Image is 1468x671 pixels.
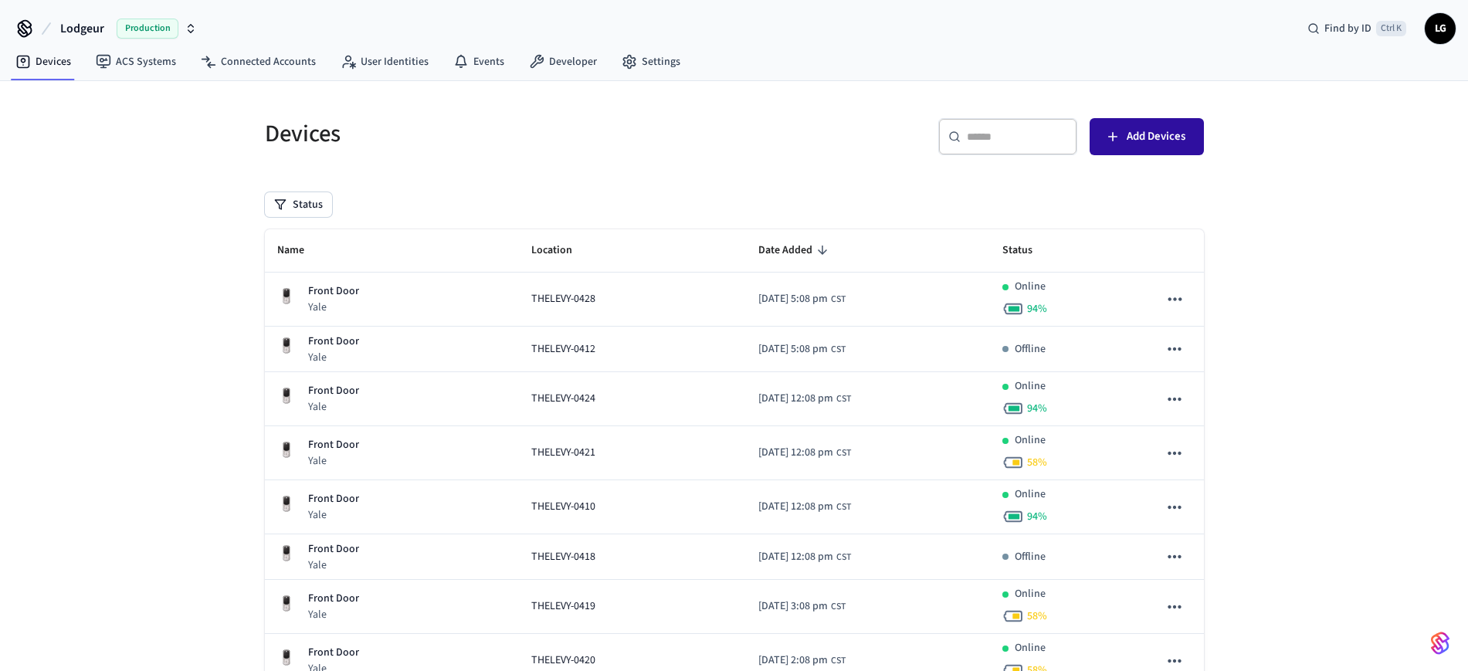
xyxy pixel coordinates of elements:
img: SeamLogoGradient.69752ec5.svg [1431,631,1449,656]
p: Online [1015,486,1046,503]
a: ACS Systems [83,48,188,76]
span: [DATE] 12:08 pm [758,445,833,461]
div: America/Guatemala [758,499,851,515]
a: Connected Accounts [188,48,328,76]
div: America/Guatemala [758,341,846,358]
span: CST [831,293,846,307]
a: Devices [3,48,83,76]
span: Ctrl K [1376,21,1406,36]
p: Front Door [308,541,359,557]
p: Front Door [308,645,359,661]
span: Date Added [758,239,832,263]
img: Yale Assure Touchscreen Wifi Smart Lock, Satin Nickel, Front [277,495,296,513]
p: Yale [308,507,359,523]
span: CST [831,600,846,614]
span: CST [831,343,846,357]
span: 94 % [1027,509,1047,524]
span: 94 % [1027,401,1047,416]
button: Add Devices [1090,118,1204,155]
span: Lodgeur [60,19,104,38]
img: Yale Assure Touchscreen Wifi Smart Lock, Satin Nickel, Front [277,595,296,613]
span: Name [277,239,324,263]
img: Yale Assure Touchscreen Wifi Smart Lock, Satin Nickel, Front [277,441,296,459]
p: Front Door [308,591,359,607]
span: [DATE] 3:08 pm [758,598,828,615]
span: THELEVY-0420 [531,652,595,669]
span: THELEVY-0421 [531,445,595,461]
a: Developer [517,48,609,76]
span: THELEVY-0419 [531,598,595,615]
p: Yale [308,300,359,315]
span: [DATE] 12:08 pm [758,549,833,565]
span: THELEVY-0428 [531,291,595,307]
span: [DATE] 5:08 pm [758,291,828,307]
img: Yale Assure Touchscreen Wifi Smart Lock, Satin Nickel, Front [277,649,296,667]
span: 58 % [1027,608,1047,624]
span: [DATE] 5:08 pm [758,341,828,358]
p: Front Door [308,283,359,300]
p: Front Door [308,383,359,399]
span: CST [831,654,846,668]
p: Yale [308,453,359,469]
span: Production [117,19,178,39]
a: Settings [609,48,693,76]
h5: Devices [265,118,725,150]
div: America/Guatemala [758,391,851,407]
span: Status [1002,239,1053,263]
p: Online [1015,432,1046,449]
span: Location [531,239,592,263]
span: [DATE] 2:08 pm [758,652,828,669]
p: Yale [308,607,359,622]
a: User Identities [328,48,441,76]
div: America/Guatemala [758,291,846,307]
button: LG [1425,13,1456,44]
p: Yale [308,350,359,365]
p: Front Door [308,334,359,350]
p: Online [1015,279,1046,295]
span: THELEVY-0424 [531,391,595,407]
span: THELEVY-0410 [531,499,595,515]
span: Add Devices [1127,127,1185,147]
p: Yale [308,557,359,573]
div: America/Guatemala [758,598,846,615]
div: America/Guatemala [758,445,851,461]
button: Status [265,192,332,217]
span: THELEVY-0412 [531,341,595,358]
span: [DATE] 12:08 pm [758,499,833,515]
span: [DATE] 12:08 pm [758,391,833,407]
p: Front Door [308,437,359,453]
p: Online [1015,640,1046,656]
a: Events [441,48,517,76]
span: THELEVY-0418 [531,549,595,565]
span: Find by ID [1324,21,1371,36]
span: CST [836,551,851,564]
span: CST [836,392,851,406]
img: Yale Assure Touchscreen Wifi Smart Lock, Satin Nickel, Front [277,337,296,355]
div: America/Guatemala [758,652,846,669]
span: 94 % [1027,301,1047,317]
p: Yale [308,399,359,415]
img: Yale Assure Touchscreen Wifi Smart Lock, Satin Nickel, Front [277,287,296,306]
p: Front Door [308,491,359,507]
span: CST [836,500,851,514]
img: Yale Assure Touchscreen Wifi Smart Lock, Satin Nickel, Front [277,544,296,563]
p: Offline [1015,341,1046,358]
p: Online [1015,586,1046,602]
div: Find by IDCtrl K [1295,15,1419,42]
span: CST [836,446,851,460]
p: Offline [1015,549,1046,565]
span: 58 % [1027,455,1047,470]
span: LG [1426,15,1454,42]
div: America/Guatemala [758,549,851,565]
p: Online [1015,378,1046,395]
img: Yale Assure Touchscreen Wifi Smart Lock, Satin Nickel, Front [277,387,296,405]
